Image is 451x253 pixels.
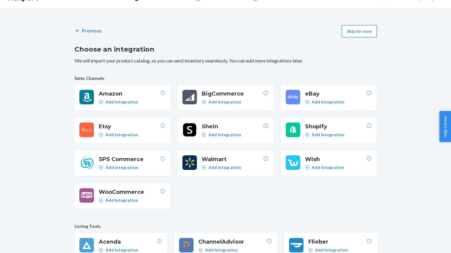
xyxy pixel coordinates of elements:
span: eBay [305,90,366,98]
p: Add Integration [105,132,138,138]
button: Skip for now [342,25,377,37]
span: ChannelAdvisor [198,238,266,246]
p: Add Integration [208,164,241,170]
span: Shein [202,123,263,130]
a: Add Integration [308,247,348,253]
a: Add Integration [202,132,241,138]
span: Walmart [202,155,263,163]
p: Add Integration [105,197,138,203]
p: Add Integration [312,99,344,105]
p: Add Integration [315,247,348,253]
button: Help Center [439,111,451,142]
span: Acenda [99,238,157,246]
h2: Choose an integration [75,45,377,54]
p: Add Integration [312,164,344,170]
a: Add Integration [202,99,241,105]
a: Add Integration [99,164,138,170]
span: Etsy [99,123,160,130]
span: Amazon [99,90,160,98]
p: Add Integration [312,132,344,138]
span: Flieber [308,238,366,246]
p: Add Integration [105,164,138,170]
span: BigCommerce [202,90,263,98]
a: Add Integration [305,132,344,138]
p: Add Integration [205,247,238,253]
a: Add Integration [99,99,138,105]
a: Add Integration [202,164,241,170]
span: Listing Tools [75,223,377,229]
p: Add Integration [105,99,138,105]
span: Sales Channels [75,75,377,81]
a: Add Integration [99,132,138,138]
span: Shopify [305,123,366,130]
a: Previous [75,27,102,34]
span: SPS Commerce [99,155,160,163]
a: Add Integration [198,247,238,253]
p: Previous [82,27,102,34]
p: Add Integration [208,132,241,138]
a: Add Integration [305,99,344,105]
p: We will import your product catalog, so you can send inventory seamlessly. You can add more integ... [75,57,377,64]
p: Add Integration [105,247,138,253]
a: Add Integration [305,164,344,170]
span: Wish [305,155,366,163]
p: Add Integration [208,99,241,105]
a: Add Integration [99,197,138,203]
a: Add Integration [99,247,138,253]
span: WooCommerce [99,188,160,196]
